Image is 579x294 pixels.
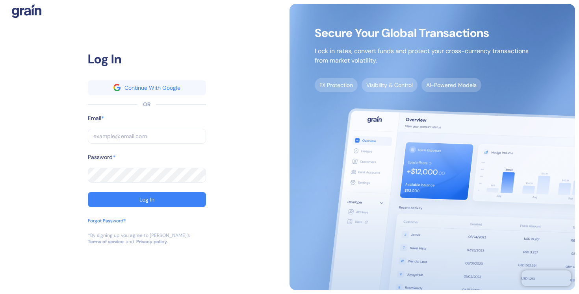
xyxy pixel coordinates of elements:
input: example@email.com [88,129,206,144]
img: signup-main-image [289,4,575,290]
img: logo [12,4,41,18]
p: Lock in rates, convert funds and protect your cross-currency transactions from market volatility. [315,46,529,65]
button: googleContinue With Google [88,80,206,95]
span: Visibility & Control [362,78,418,92]
div: Log In [139,197,154,202]
span: FX Protection [315,78,358,92]
img: google [113,84,121,91]
a: Terms of service [88,239,124,245]
button: Forgot Password? [88,217,126,232]
div: Log In [88,50,206,68]
div: and [126,239,134,245]
label: Email [88,114,101,122]
div: *By signing up you agree to [PERSON_NAME]’s [88,232,190,239]
a: Privacy policy. [136,239,168,245]
button: Log In [88,192,206,207]
iframe: Chatra live chat [521,270,571,286]
span: AI-Powered Models [421,78,481,92]
div: Forgot Password? [88,217,126,224]
div: Continue With Google [124,85,180,91]
div: OR [143,100,150,109]
label: Password [88,153,113,161]
span: Secure Your Global Transactions [315,29,529,37]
